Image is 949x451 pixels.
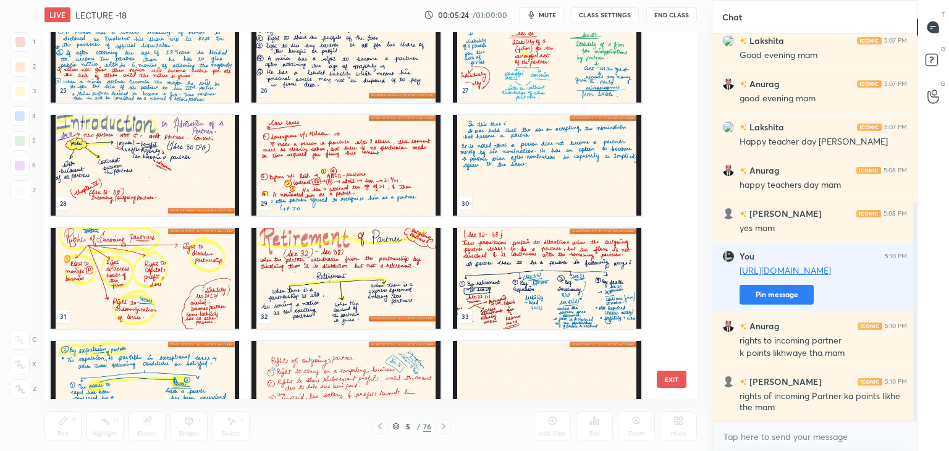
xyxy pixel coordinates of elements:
img: 1757072439HHFW0G.pdf [251,115,440,216]
img: 16fc8399e35e4673a8d101a187aba7c3.jpg [722,250,735,263]
div: 1 [11,32,35,52]
button: CLASS SETTINGS [571,7,639,22]
img: 1757072439HHFW0G.pdf [453,228,641,329]
div: k points likhwaye tha mam [740,347,907,360]
div: good evening mam [740,93,907,105]
a: [URL][DOMAIN_NAME] [740,264,831,276]
img: iconic-light.a09c19a4.png [858,378,882,386]
div: 4 [10,106,36,126]
button: End Class [646,7,697,22]
p: D [941,44,945,54]
img: default.png [722,208,735,220]
div: 5:10 PM [885,253,907,260]
span: mute [539,11,556,19]
img: iconic-light.a09c19a4.png [857,37,882,44]
div: grid [44,32,675,399]
div: 2 [11,57,36,77]
div: 7 [11,180,36,200]
div: 6 [10,156,36,175]
img: 1757072439HHFW0G.pdf [51,341,239,442]
div: X [10,355,36,374]
div: 5 [10,131,36,151]
img: ead33140a09f4e2e9583eba08883fa7f.jpg [722,164,735,177]
img: no-rating-badge.077c3623.svg [740,211,747,217]
button: mute [519,7,563,22]
img: 3 [722,121,735,133]
div: yes mam [740,222,907,235]
h6: [PERSON_NAME] [747,375,822,388]
img: no-rating-badge.077c3623.svg [740,379,747,386]
div: 5:08 PM [884,210,907,217]
div: 76 [423,421,431,432]
div: 5:07 PM [884,80,907,88]
img: 1757072439HHFW0G.pdf [453,2,641,103]
img: ead33140a09f4e2e9583eba08883fa7f.jpg [722,320,735,332]
div: 5 [402,423,415,430]
img: 1757072439HHFW0G.pdf [51,228,239,329]
img: iconic-light.a09c19a4.png [858,322,882,330]
img: 1757072439HHFW0G.pdf [251,228,440,329]
h6: You [740,251,754,262]
img: iconic-light.a09c19a4.png [857,80,882,88]
div: rights to incoming partner [740,335,907,347]
div: LIVE [44,7,70,22]
h6: Lakshita [747,34,784,47]
img: 3 [722,35,735,47]
img: 1757072439HHFW0G.pdf [51,2,239,103]
div: 5:07 PM [884,124,907,131]
div: Good evening mam [740,49,907,62]
img: iconic-light.a09c19a4.png [857,124,882,131]
img: 1757072439HHFW0G.pdf [51,115,239,216]
button: Pin message [740,285,814,305]
img: iconic-light.a09c19a4.png [856,210,881,217]
img: ead33140a09f4e2e9583eba08883fa7f.jpg [722,78,735,90]
button: EXIT [657,371,686,388]
p: G [940,79,945,88]
div: Z [11,379,36,399]
div: / [417,423,421,430]
h6: Anurag [747,319,780,332]
img: 1757072439HHFW0G.pdf [453,115,641,216]
p: T [942,10,945,19]
img: default.png [722,376,735,388]
img: no-rating-badge.077c3623.svg [740,124,747,131]
img: no-rating-badge.077c3623.svg [740,38,747,44]
div: C [10,330,36,350]
h6: [PERSON_NAME] [747,207,822,220]
div: 3 [11,82,36,101]
h6: Lakshita [747,120,784,133]
div: 5:10 PM [885,378,907,386]
img: no-rating-badge.077c3623.svg [740,323,747,330]
div: 5:10 PM [885,322,907,330]
div: 5:07 PM [884,37,907,44]
img: 1757072439HHFW0G.pdf [453,341,641,442]
img: no-rating-badge.077c3623.svg [740,167,747,174]
img: 1757072439HHFW0G.pdf [251,341,440,442]
div: grid [712,34,917,422]
img: no-rating-badge.077c3623.svg [740,81,747,88]
h6: Anurag [747,164,780,177]
img: iconic-light.a09c19a4.png [856,167,881,174]
img: 1757072439HHFW0G.pdf [251,2,440,103]
h4: LECTURE -18 [75,9,127,21]
div: rights of incoming Partner ka points likhe the mam [740,390,907,414]
h6: Anurag [747,77,780,90]
div: 5:08 PM [884,167,907,174]
div: Happy teacher day [PERSON_NAME] [740,136,907,148]
div: happy teachers day mam [740,179,907,192]
p: Chat [712,1,752,33]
